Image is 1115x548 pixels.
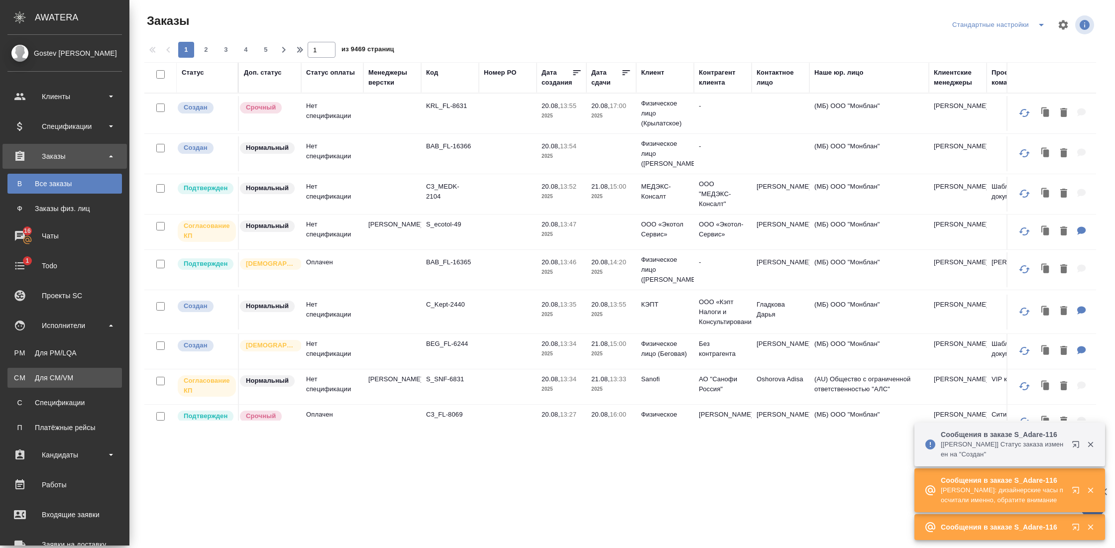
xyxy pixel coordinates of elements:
div: Контактное лицо [757,68,804,88]
button: Удалить [1055,301,1072,322]
div: Код [426,68,438,78]
button: Обновить [1012,101,1036,125]
button: 2 [198,42,214,58]
p: 13:55 [560,102,576,110]
p: 20.08, [591,411,610,418]
p: ООО «Экотол Сервис» [641,219,689,239]
div: Выставляется автоматически при создании заказа [177,101,233,114]
p: КЭПТ [641,300,689,310]
p: Сообщения в заказе S_Adare-116 [941,475,1065,485]
div: Статус по умолчанию для стандартных заказов [239,219,296,233]
p: 2025 [542,151,581,161]
div: Статус по умолчанию для стандартных заказов [239,141,296,155]
td: Нет спецификации [301,215,363,249]
p: Без контрагента [699,339,747,359]
p: Срочный [246,411,276,421]
td: Гладкова Дарья [752,295,809,329]
td: [PERSON_NAME] [929,136,987,171]
p: 20.08, [591,258,610,266]
div: Менеджеры верстки [368,68,416,88]
button: Клонировать [1036,221,1055,242]
td: (МБ) ООО "Монблан" [809,177,929,212]
td: [PERSON_NAME] [929,405,987,439]
p: Нормальный [246,221,289,231]
p: Согласование КП [184,221,230,241]
button: Клонировать [1036,376,1055,397]
p: Подтвержден [184,411,227,421]
p: Sanofi [641,374,689,384]
p: [PERSON_NAME] [368,374,416,384]
p: 2025 [591,384,631,394]
p: 13:47 [560,220,576,228]
a: ФЗаказы физ. лиц [7,199,122,219]
div: Проекты SC [7,288,122,303]
button: Удалить [1055,221,1072,242]
div: Заказы [7,149,122,164]
p: Создан [184,143,208,153]
p: [PERSON_NAME]: дизайнерские часы посчитали именно, обратите внимание [941,485,1065,505]
span: Настроить таблицу [1051,13,1075,37]
td: (МБ) ООО "Монблан" [809,295,929,329]
p: 15:00 [610,183,626,190]
p: 13:35 [560,301,576,308]
div: Клиенты [7,89,122,104]
td: Нет спецификации [301,334,363,369]
div: Все заказы [12,179,117,189]
a: 16Чаты [2,223,127,248]
p: Создан [184,103,208,112]
p: Срочный [246,103,276,112]
div: Спецификации [12,398,117,408]
div: Выставляется автоматически при создании заказа [177,300,233,313]
button: Обновить [1012,219,1036,243]
button: Удалить [1055,341,1072,361]
p: KRL_FL-8631 [426,101,474,111]
p: 20.08, [542,258,560,266]
div: Выставляет КМ после уточнения всех необходимых деталей и получения согласия клиента на запуск. С ... [177,410,233,423]
td: Оплачен [301,405,363,439]
button: Клонировать [1036,259,1055,280]
div: Чаты [7,228,122,243]
button: Закрыть [1080,523,1101,532]
p: 13:33 [610,375,626,383]
td: Шаблонные документы [987,334,1044,369]
td: [PERSON_NAME] [987,252,1044,287]
button: Удалить [1055,259,1072,280]
div: Наше юр. лицо [814,68,864,78]
p: 2025 [591,192,631,202]
span: Посмотреть информацию [1075,15,1096,34]
p: 20.08, [542,102,560,110]
p: Физическое лицо ([PERSON_NAME]) [641,139,689,169]
p: - [699,257,747,267]
td: (МБ) ООО "Монблан" [809,215,929,249]
p: Согласование КП [184,376,230,396]
td: [PERSON_NAME] [929,369,987,404]
div: Выставляется автоматически, если на указанный объем услуг необходимо больше времени в стандартном... [239,101,296,114]
button: Открыть в новой вкладке [1066,517,1090,541]
p: Физическое лицо (Сити3) [641,410,689,430]
p: 15:00 [610,340,626,347]
a: ВВсе заказы [7,174,122,194]
div: Выставляется автоматически при создании заказа [177,141,233,155]
p: 2025 [542,349,581,359]
p: 13:34 [560,340,576,347]
div: Исполнители [7,318,122,333]
p: C3_MEDK-2104 [426,182,474,202]
p: Подтвержден [184,183,227,193]
button: Клонировать [1036,184,1055,204]
td: (AU) Общество с ограниченной ответственностью "АЛС" [809,369,929,404]
td: [PERSON_NAME] [929,334,987,369]
td: [PERSON_NAME] [752,334,809,369]
div: Номер PO [484,68,516,78]
a: Работы [2,472,127,497]
p: Создан [184,340,208,350]
p: 2025 [542,267,581,277]
button: Обновить [1012,141,1036,165]
td: Нет спецификации [301,96,363,131]
div: Выставляется автоматически для первых 3 заказов нового контактного лица. Особое внимание [239,257,296,271]
p: 2025 [542,111,581,121]
button: Удалить [1055,103,1072,123]
div: Проектная команда [992,68,1039,88]
p: S_ecotol-49 [426,219,474,229]
p: 20.08, [542,220,560,228]
p: BAB_FL-16366 [426,141,474,151]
